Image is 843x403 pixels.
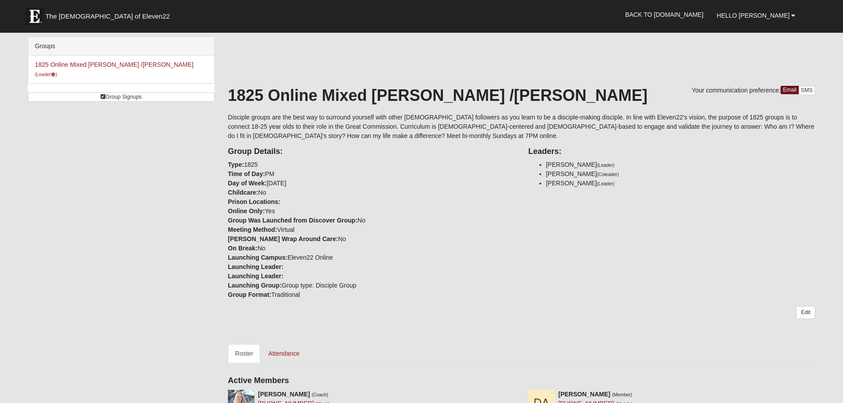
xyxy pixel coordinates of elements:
[228,180,267,187] strong: Day of Week:
[228,273,283,280] strong: Launching Leader:
[228,86,815,105] h1: 1825 Online Mixed [PERSON_NAME] /[PERSON_NAME]
[35,72,58,77] small: (Leader )
[26,8,43,25] img: Eleven22 logo
[221,141,522,299] div: 1825 PM [DATE] No Yes No Virtual No No Eleven22 Online Group type: Disciple Group Traditional
[796,306,815,319] a: Edit
[546,160,816,169] li: [PERSON_NAME]
[28,37,214,56] div: Groups
[798,86,816,95] a: SMS
[228,263,283,270] strong: Launching Leader:
[228,189,258,196] strong: Childcare:
[528,147,816,157] h4: Leaders:
[619,4,710,26] a: Back to [DOMAIN_NAME]
[228,282,281,289] strong: Launching Group:
[228,291,271,298] strong: Group Format:
[228,198,280,205] strong: Prison Locations:
[228,147,515,157] h4: Group Details:
[46,12,170,21] span: The [DEMOGRAPHIC_DATA] of Eleven22
[228,344,260,363] a: Roster
[228,217,358,224] strong: Group Was Launched from Discover Group:
[228,254,288,261] strong: Launching Campus:
[21,3,198,25] a: The [DEMOGRAPHIC_DATA] of Eleven22
[597,181,615,186] small: (Leader)
[228,226,277,233] strong: Meeting Method:
[710,4,802,27] a: Hello [PERSON_NAME]
[28,92,215,102] a: Group Signups
[597,162,615,168] small: (Leader)
[692,87,781,94] span: Your communication preference:
[597,172,619,177] small: (Coleader)
[228,161,244,168] strong: Type:
[228,235,338,242] strong: [PERSON_NAME] Wrap Around Care:
[546,179,816,188] li: [PERSON_NAME]
[228,245,258,252] strong: On Break:
[35,61,194,77] a: 1825 Online Mixed [PERSON_NAME] /[PERSON_NAME](Leader)
[781,86,799,94] a: Email
[261,344,307,363] a: Attendance
[228,207,265,215] strong: Online Only:
[717,12,790,19] span: Hello [PERSON_NAME]
[228,170,265,177] strong: Time of Day:
[546,169,816,179] li: [PERSON_NAME]
[228,376,815,386] h4: Active Members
